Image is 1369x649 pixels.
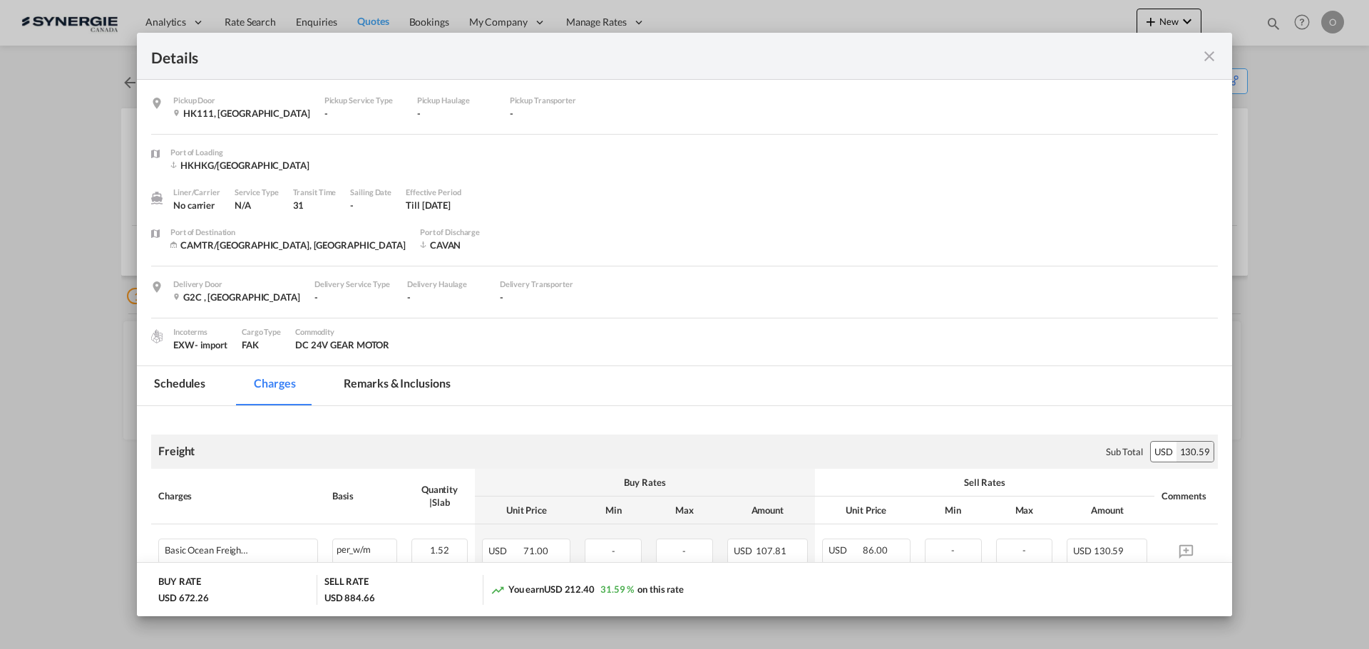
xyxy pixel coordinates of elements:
[242,338,281,351] div: FAK
[237,366,312,405] md-tab-item: Charges
[295,326,389,338] div: Commodity
[491,583,684,598] div: You earn on this rate
[420,226,534,239] div: Port of Discharge
[173,278,300,291] div: Delivery Door
[411,483,468,509] div: Quantity | Slab
[170,226,406,239] div: Port of Destination
[314,278,393,291] div: Delivery Service Type
[578,497,649,524] th: Min
[918,497,989,524] th: Min
[324,591,375,604] div: USD 884.66
[523,545,548,556] span: 71.00
[170,239,406,251] div: CAMTR/Montreal, QC
[1106,445,1143,458] div: Sub Total
[165,545,250,556] div: Basic Ocean Freight (min 1 RT, general cargo, non DG) Subject to accept goods by carrier Subject ...
[235,186,279,199] div: Service Type
[482,476,807,489] div: Buy Rates
[491,583,505,597] md-icon: icon-trending-up
[158,591,209,604] div: USD 672.26
[406,186,461,199] div: Effective Period
[173,94,310,107] div: Pickup Door
[430,544,449,556] span: 1.52
[242,326,281,338] div: Cargo Type
[173,186,220,199] div: Liner/Carrier
[500,291,578,303] div: -
[544,583,595,595] span: USD 212.40
[235,199,251,211] span: N/A
[332,489,397,502] div: Basis
[829,544,861,556] span: USD
[149,328,165,344] img: cargo.png
[475,497,578,524] th: Unit Price
[420,239,534,251] div: CAVAN
[293,199,337,212] div: 31
[510,107,588,120] div: -
[350,199,391,212] div: -
[510,94,588,107] div: Pickup Transporter
[720,497,815,524] th: Amount
[173,338,227,351] div: EXW
[195,338,227,351] div: - import
[500,278,578,291] div: Delivery Transporter
[158,575,201,591] div: BUY RATE
[158,489,318,502] div: Charges
[682,545,686,556] span: -
[1154,469,1218,524] th: Comments
[863,544,888,556] span: 86.00
[417,107,496,120] div: -
[1022,544,1026,556] span: -
[815,497,918,524] th: Unit Price
[333,539,396,557] div: per_w/m
[822,476,1147,489] div: Sell Rates
[350,186,391,199] div: Sailing Date
[1060,497,1154,524] th: Amount
[1073,545,1092,556] span: USD
[324,575,369,591] div: SELL RATE
[173,326,227,338] div: Incoterms
[324,94,403,107] div: Pickup Service Type
[407,278,486,291] div: Delivery Haulage
[137,366,481,405] md-pagination-wrapper: Use the left and right arrow keys to navigate between tabs
[406,199,451,212] div: Till 21 Sep 2025
[756,545,786,556] span: 107.81
[649,497,720,524] th: Max
[151,47,1111,65] div: Details
[295,339,389,351] span: DC 24V GEAR MOTOR
[1094,545,1124,556] span: 130.59
[173,107,310,120] div: HK111 , Hong Kong
[734,545,754,556] span: USD
[327,366,467,405] md-tab-item: Remarks & Inclusions
[1176,442,1214,462] div: 130.59
[1201,48,1218,65] md-icon: icon-close fg-AAA8AD m-0 cursor
[170,159,309,172] div: HKHKG/Hong Kong
[324,107,403,120] div: -
[989,497,1060,524] th: Max
[173,199,220,212] div: No carrier
[488,545,521,556] span: USD
[137,366,222,405] md-tab-item: Schedules
[407,291,486,303] div: -
[137,33,1232,617] md-dialog: Pickup Door ...
[417,94,496,107] div: Pickup Haulage
[951,544,955,556] span: -
[173,291,300,303] div: G2C , Canada
[293,186,337,199] div: Transit Time
[1151,442,1176,462] div: USD
[600,583,634,595] span: 31.59 %
[170,146,309,159] div: Port of Loading
[314,291,393,303] div: -
[158,443,195,459] div: Freight
[612,545,615,556] span: -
